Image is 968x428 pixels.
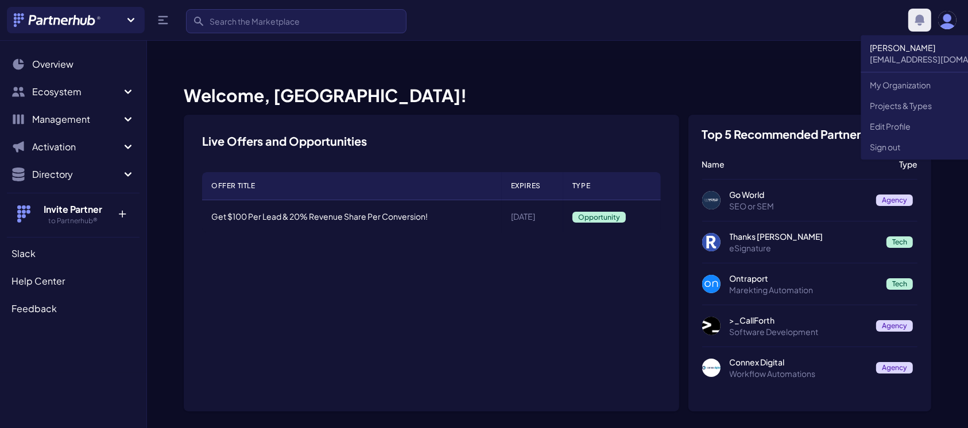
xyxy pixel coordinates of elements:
[7,242,140,265] a: Slack
[11,247,36,260] span: Slack
[211,211,428,221] a: Get $100 Per Lead & 20% Revenue Share Per Conversion!
[730,284,877,295] p: Marekting Automation
[502,172,563,200] th: Expires
[32,112,121,126] span: Management
[32,57,73,71] span: Overview
[184,84,467,106] span: Welcome, [GEOGRAPHIC_DATA]!
[32,168,121,181] span: Directory
[730,356,867,368] p: Connex Digital
[11,274,65,288] span: Help Center
[7,135,140,158] button: Activation
[886,236,913,248] span: Tech
[32,85,121,99] span: Ecosystem
[14,13,102,27] img: Partnerhub® Logo
[730,314,867,326] p: >_CallForth
[702,359,721,377] img: Connex Digital
[876,320,913,332] span: Agency
[186,9,406,33] input: Search the Marketplace
[11,302,57,316] span: Feedback
[702,189,917,212] a: Go World Go World SEO or SEM Agency
[702,158,890,170] p: Name
[563,172,661,200] th: Type
[7,53,140,76] a: Overview
[7,193,140,235] button: Invite Partner to Partnerhub® +
[876,194,913,206] span: Agency
[730,273,877,284] p: Ontraport
[730,189,867,200] p: Go World
[7,297,140,320] a: Feedback
[702,314,917,337] a: >_CallForth >_CallForth Software Development Agency
[702,275,721,293] img: Ontraport
[938,11,957,29] img: user photo
[730,368,867,379] p: Workflow Automations
[202,172,502,200] th: Offer Title
[702,231,917,254] a: Thanks Roger Thanks [PERSON_NAME] eSignature Tech
[7,80,140,103] button: Ecosystem
[32,140,121,154] span: Activation
[110,203,135,221] p: +
[7,163,140,186] button: Directory
[572,212,626,223] span: Opportunity
[7,108,140,131] button: Management
[730,231,877,242] p: Thanks [PERSON_NAME]
[702,233,721,251] img: Thanks Roger
[502,200,563,233] td: [DATE]
[730,200,867,212] p: SEO or SEM
[730,242,877,254] p: eSignature
[702,273,917,295] a: Ontraport Ontraport Marekting Automation Tech
[876,362,913,373] span: Agency
[702,317,721,335] img: >_CallForth
[7,270,140,293] a: Help Center
[702,191,721,209] img: Go World
[886,278,913,290] span: Tech
[36,203,110,216] h4: Invite Partner
[202,133,367,149] h3: Live Offers and Opportunities
[899,158,917,170] p: Type
[730,326,867,337] p: Software Development
[702,129,867,140] h3: Top 5 Recommended Partners
[36,216,110,225] h5: to Partnerhub®
[702,356,917,379] a: Connex Digital Connex Digital Workflow Automations Agency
